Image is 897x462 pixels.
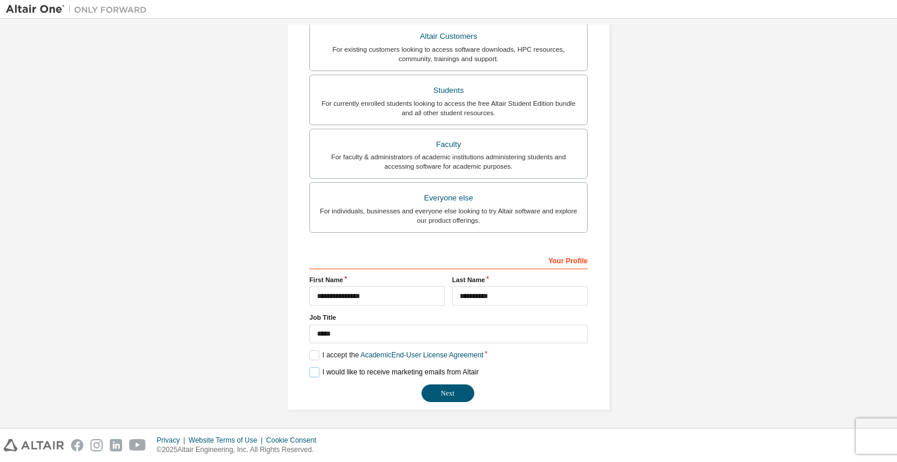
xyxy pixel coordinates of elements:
label: First Name [309,275,445,284]
label: Job Title [309,313,588,322]
img: Altair One [6,4,153,15]
div: For existing customers looking to access software downloads, HPC resources, community, trainings ... [317,45,580,63]
div: Everyone else [317,190,580,206]
img: instagram.svg [90,439,103,451]
div: Altair Customers [317,28,580,45]
div: For faculty & administrators of academic institutions administering students and accessing softwa... [317,152,580,171]
div: Website Terms of Use [188,436,266,445]
div: Privacy [157,436,188,445]
img: youtube.svg [129,439,146,451]
div: Cookie Consent [266,436,323,445]
img: altair_logo.svg [4,439,64,451]
div: Your Profile [309,250,588,269]
label: I would like to receive marketing emails from Altair [309,367,478,377]
div: Faculty [317,136,580,153]
button: Next [421,384,474,402]
div: Students [317,82,580,99]
a: Academic End-User License Agreement [360,351,483,359]
label: I accept the [309,350,483,360]
label: Last Name [452,275,588,284]
img: facebook.svg [71,439,83,451]
img: linkedin.svg [110,439,122,451]
div: For currently enrolled students looking to access the free Altair Student Edition bundle and all ... [317,99,580,118]
p: © 2025 Altair Engineering, Inc. All Rights Reserved. [157,445,323,455]
div: For individuals, businesses and everyone else looking to try Altair software and explore our prod... [317,206,580,225]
